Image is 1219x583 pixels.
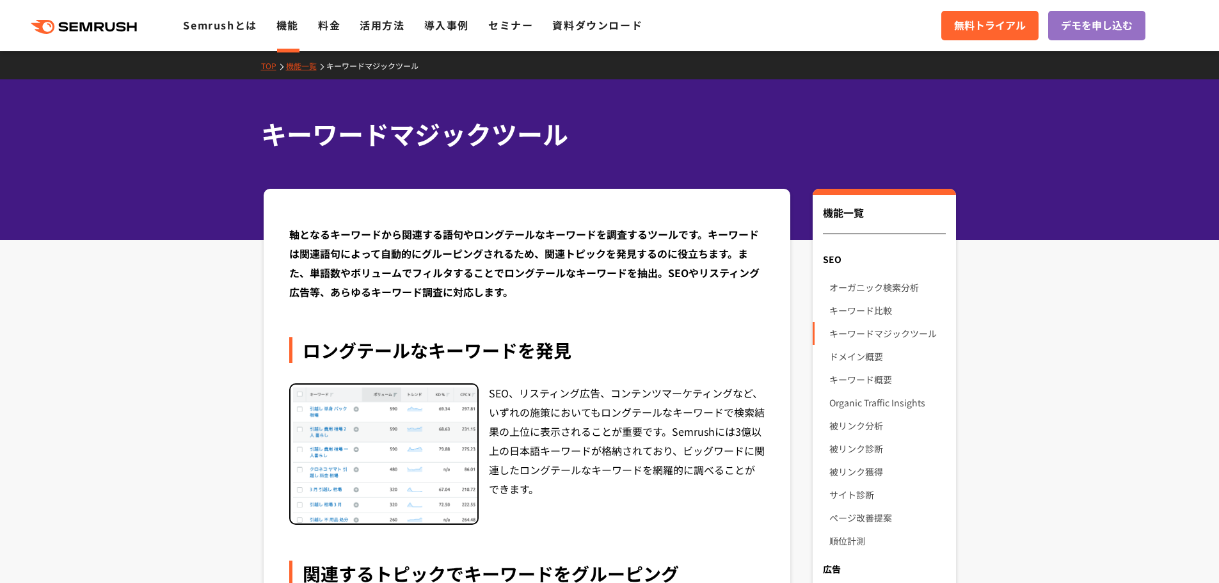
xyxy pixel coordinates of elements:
div: 広告 [813,557,955,580]
img: キーワードマジックツール ロングテールキーワード [291,385,477,524]
a: ドメイン概要 [829,345,945,368]
a: 被リンク分析 [829,414,945,437]
a: キーワード概要 [829,368,945,391]
a: 料金 [318,17,340,33]
a: サイト診断 [829,483,945,506]
a: デモを申し込む [1048,11,1145,40]
a: 被リンク獲得 [829,460,945,483]
span: デモを申し込む [1061,17,1133,34]
a: 活用方法 [360,17,404,33]
a: 無料トライアル [941,11,1039,40]
a: TOP [261,60,286,71]
a: セミナー [488,17,533,33]
div: 機能一覧 [823,205,945,234]
div: 軸となるキーワードから関連する語句やロングテールなキーワードを調査するツールです。キーワードは関連語句によって自動的にグルーピングされるため、関連トピックを発見するのに役立ちます。また、単語数や... [289,225,765,301]
a: キーワード比較 [829,299,945,322]
a: キーワードマジックツール [829,322,945,345]
a: 資料ダウンロード [552,17,642,33]
div: SEO [813,248,955,271]
a: 順位計測 [829,529,945,552]
a: Organic Traffic Insights [829,391,945,414]
div: SEO、リスティング広告、コンテンツマーケティングなど、いずれの施策においてもロングテールなキーワードで検索結果の上位に表示されることが重要です。Semrushには3億以上の日本語キーワードが格... [489,383,765,525]
a: Semrushとは [183,17,257,33]
a: 機能 [276,17,299,33]
a: ページ改善提案 [829,506,945,529]
a: 導入事例 [424,17,469,33]
a: 被リンク診断 [829,437,945,460]
a: オーガニック検索分析 [829,276,945,299]
h1: キーワードマジックツール [261,115,946,153]
div: ロングテールなキーワードを発見 [289,337,765,363]
a: 機能一覧 [286,60,326,71]
span: 無料トライアル [954,17,1026,34]
a: キーワードマジックツール [326,60,428,71]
